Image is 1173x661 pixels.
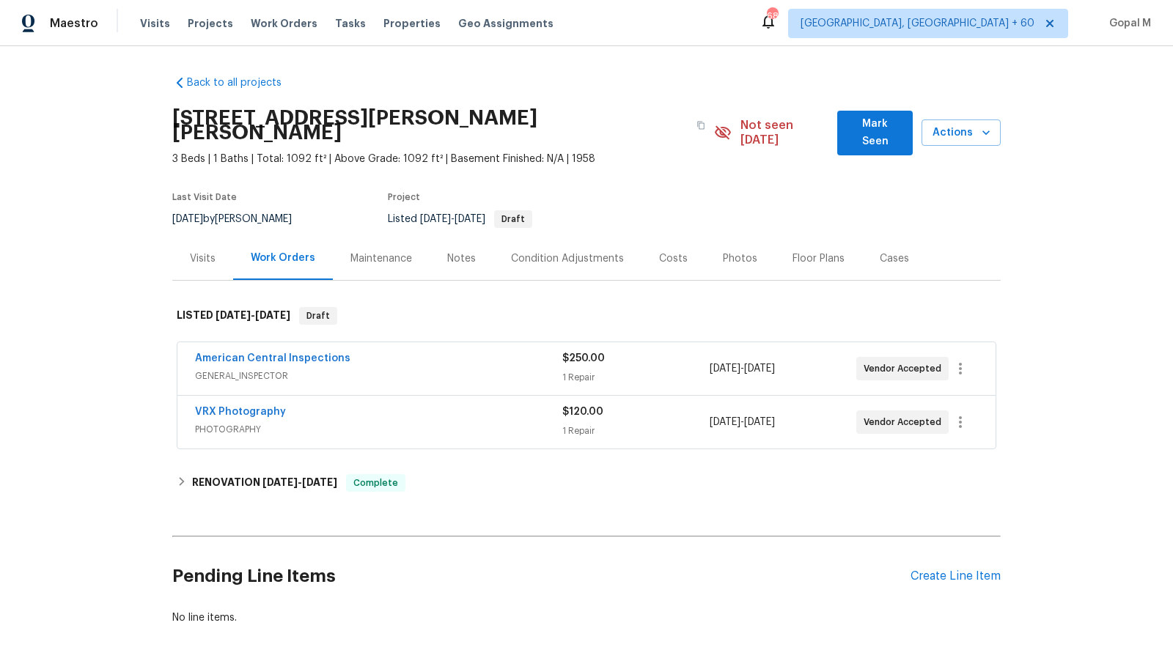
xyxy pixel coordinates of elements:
[710,417,740,427] span: [DATE]
[216,310,251,320] span: [DATE]
[710,415,775,429] span: -
[420,214,451,224] span: [DATE]
[172,610,1001,625] div: No line items.
[744,417,775,427] span: [DATE]
[383,16,441,31] span: Properties
[172,292,1001,339] div: LISTED [DATE]-[DATE]Draft
[172,214,203,224] span: [DATE]
[562,370,709,385] div: 1 Repair
[911,569,1001,583] div: Create Line Item
[880,251,909,266] div: Cases
[251,16,317,31] span: Work Orders
[172,111,688,140] h2: [STREET_ADDRESS][PERSON_NAME][PERSON_NAME]
[744,363,775,374] span: [DATE]
[659,251,688,266] div: Costs
[195,422,562,437] span: PHOTOGRAPHY
[562,353,605,363] span: $250.00
[837,111,913,155] button: Mark Seen
[172,542,911,610] h2: Pending Line Items
[688,112,714,139] button: Copy Address
[251,251,315,265] div: Work Orders
[195,407,286,417] a: VRX Photography
[740,118,829,147] span: Not seen [DATE]
[172,152,714,166] span: 3 Beds | 1 Baths | Total: 1092 ft² | Above Grade: 1092 ft² | Basement Finished: N/A | 1958
[172,193,237,202] span: Last Visit Date
[172,75,313,90] a: Back to all projects
[195,353,350,363] a: American Central Inspections
[922,119,1001,147] button: Actions
[793,251,845,266] div: Floor Plans
[192,474,337,492] h6: RENOVATION
[350,251,412,266] div: Maintenance
[172,465,1001,501] div: RENOVATION [DATE]-[DATE]Complete
[172,210,309,228] div: by [PERSON_NAME]
[458,16,554,31] span: Geo Assignments
[190,251,216,266] div: Visits
[455,214,485,224] span: [DATE]
[710,361,775,376] span: -
[140,16,170,31] span: Visits
[255,310,290,320] span: [DATE]
[195,369,562,383] span: GENERAL_INSPECTOR
[767,9,777,23] div: 689
[447,251,476,266] div: Notes
[496,215,531,224] span: Draft
[511,251,624,266] div: Condition Adjustments
[933,124,989,142] span: Actions
[864,415,947,429] span: Vendor Accepted
[801,16,1034,31] span: [GEOGRAPHIC_DATA], [GEOGRAPHIC_DATA] + 60
[335,18,366,29] span: Tasks
[1103,16,1151,31] span: Gopal M
[177,307,290,325] h6: LISTED
[216,310,290,320] span: -
[562,407,603,417] span: $120.00
[348,476,404,490] span: Complete
[262,477,337,487] span: -
[388,193,420,202] span: Project
[864,361,947,376] span: Vendor Accepted
[562,424,709,438] div: 1 Repair
[301,309,336,323] span: Draft
[420,214,485,224] span: -
[302,477,337,487] span: [DATE]
[50,16,98,31] span: Maestro
[710,363,740,374] span: [DATE]
[723,251,757,266] div: Photos
[262,477,298,487] span: [DATE]
[188,16,233,31] span: Projects
[849,115,901,151] span: Mark Seen
[388,214,532,224] span: Listed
